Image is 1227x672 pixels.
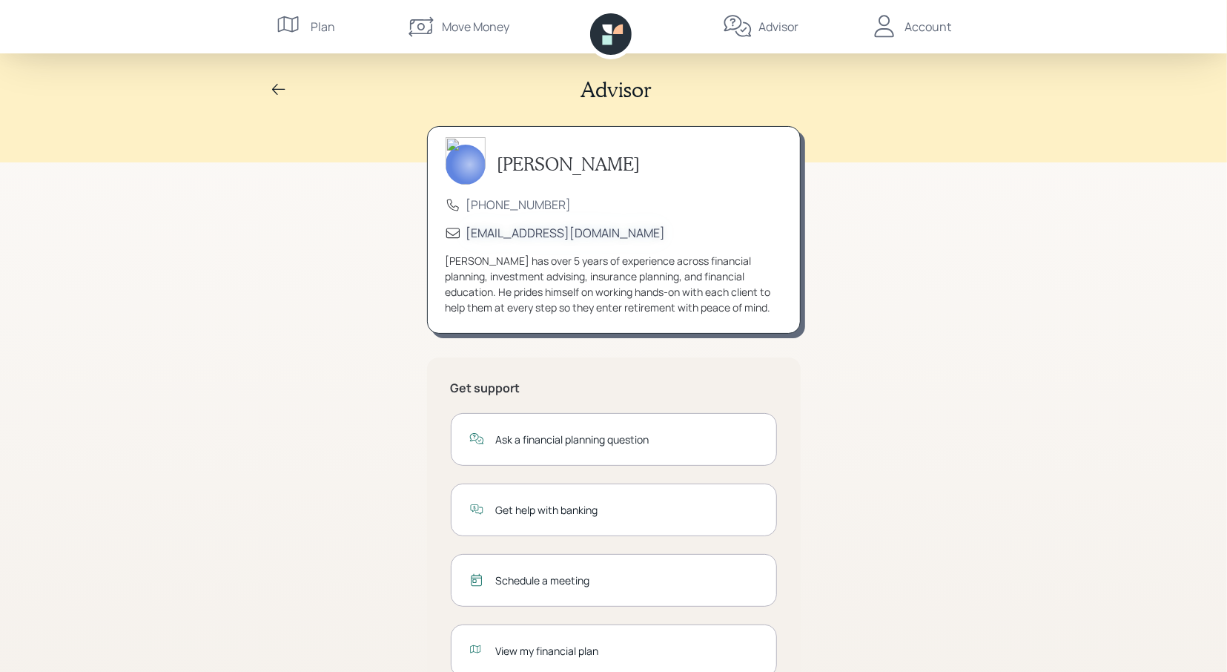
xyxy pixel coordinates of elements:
[311,18,336,36] div: Plan
[442,18,509,36] div: Move Money
[758,18,798,36] div: Advisor
[496,432,758,447] div: Ask a financial planning question
[581,77,652,102] h2: Advisor
[446,137,486,185] img: michael-russo-headshot.png
[466,225,666,241] a: [EMAIL_ADDRESS][DOMAIN_NAME]
[466,197,572,213] a: [PHONE_NUMBER]
[496,502,758,518] div: Get help with banking
[496,643,758,659] div: View my financial plan
[905,18,952,36] div: Account
[496,573,758,588] div: Schedule a meeting
[446,253,782,315] div: [PERSON_NAME] has over 5 years of experience across financial planning, investment advising, insu...
[451,381,777,395] h5: Get support
[497,154,641,175] h3: [PERSON_NAME]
